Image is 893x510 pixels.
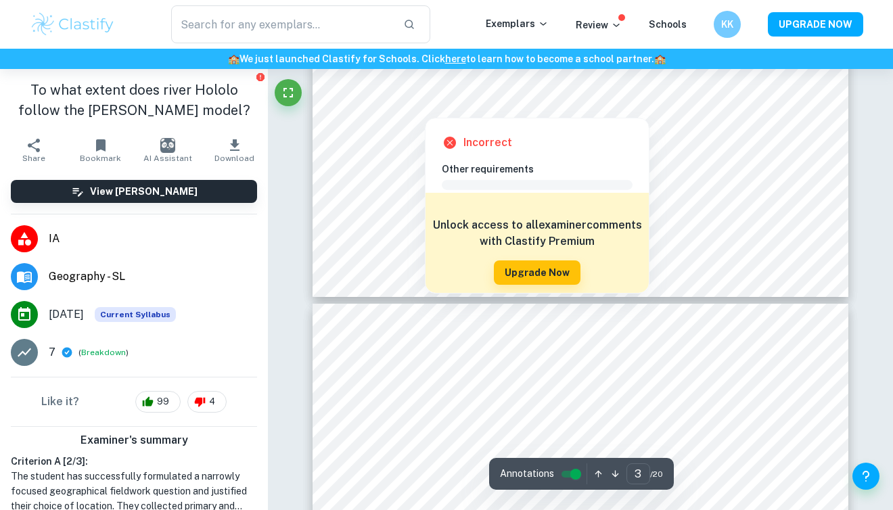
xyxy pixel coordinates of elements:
span: Download [214,154,254,163]
div: 99 [135,391,181,413]
span: 99 [150,395,177,409]
span: IA [49,231,257,247]
a: here [445,53,466,64]
h6: Incorrect [463,135,512,151]
h6: Like it? [41,394,79,410]
span: Share [22,154,45,163]
h6: Other requirements [442,162,643,177]
span: Bookmark [80,154,121,163]
button: UPGRADE NOW [768,12,863,37]
h6: We just launched Clastify for Schools. Click to learn how to become a school partner. [3,51,890,66]
span: / 20 [650,468,663,480]
span: [DATE] [49,306,84,323]
p: Review [576,18,622,32]
button: Breakdown [81,346,126,358]
span: ( ) [78,346,129,359]
button: View [PERSON_NAME] [11,180,257,203]
a: Schools [649,19,687,30]
button: AI Assistant [134,131,201,169]
button: Report issue [255,72,265,82]
h6: Examiner's summary [5,432,262,448]
span: Annotations [500,467,554,481]
img: AI Assistant [160,138,175,153]
span: 🏫 [654,53,666,64]
span: 4 [202,395,223,409]
h6: KK [720,17,735,32]
button: Fullscreen [275,79,302,106]
span: AI Assistant [143,154,192,163]
p: 7 [49,344,55,361]
p: Exemplars [486,16,549,31]
span: Geography - SL [49,269,257,285]
div: This exemplar is based on the current syllabus. Feel free to refer to it for inspiration/ideas wh... [95,307,176,322]
h6: View [PERSON_NAME] [90,184,198,199]
button: Bookmark [67,131,134,169]
h6: Criterion A [ 2 / 3 ]: [11,454,257,469]
span: 🏫 [228,53,239,64]
button: Upgrade Now [494,260,580,285]
h6: Unlock access to all examiner comments with Clastify Premium [432,217,642,250]
span: Current Syllabus [95,307,176,322]
h1: To what extent does river Hololo follow the [PERSON_NAME] model? [11,80,257,120]
button: Download [201,131,268,169]
div: 4 [187,391,227,413]
input: Search for any exemplars... [171,5,392,43]
img: Clastify logo [30,11,116,38]
button: KK [714,11,741,38]
button: Help and Feedback [852,463,879,490]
